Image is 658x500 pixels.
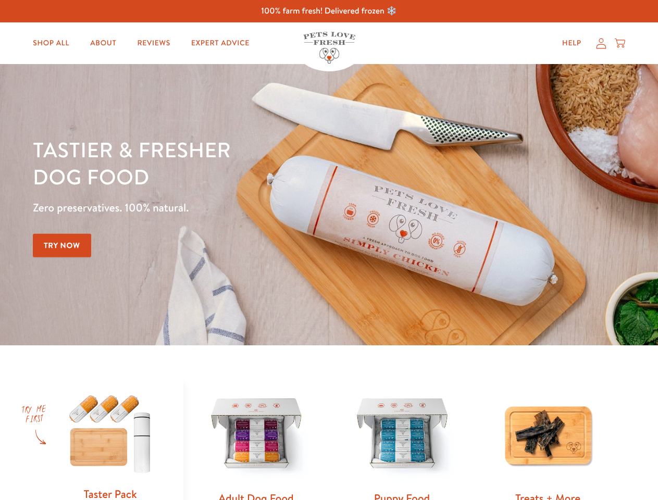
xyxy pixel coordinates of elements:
p: Zero preservatives. 100% natural. [33,198,428,217]
a: Try Now [33,234,91,257]
a: Reviews [129,33,178,54]
a: About [82,33,125,54]
img: Pets Love Fresh [303,32,355,64]
h1: Tastier & fresher dog food [33,136,428,190]
a: Expert Advice [183,33,258,54]
a: Shop All [24,33,78,54]
a: Help [554,33,590,54]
